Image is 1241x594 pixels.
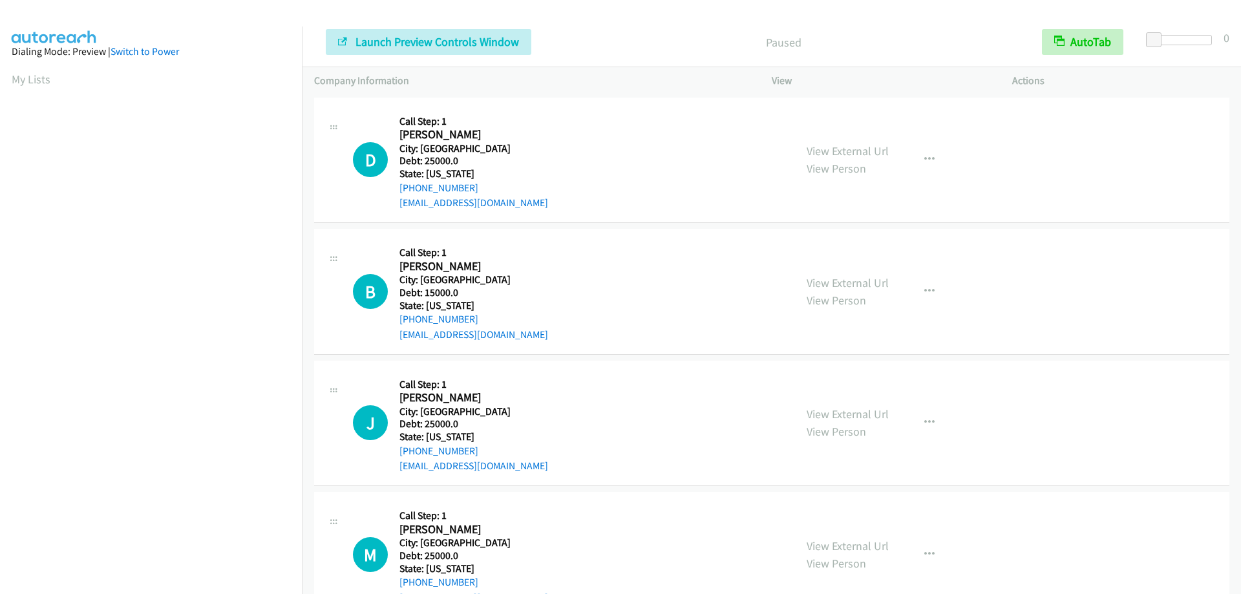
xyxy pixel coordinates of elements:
a: [EMAIL_ADDRESS][DOMAIN_NAME] [399,328,548,341]
div: Dialing Mode: Preview | [12,44,291,59]
a: My Lists [12,72,50,87]
h1: B [353,274,388,309]
h2: [PERSON_NAME] [399,127,532,142]
h5: State: [US_STATE] [399,562,548,575]
button: Launch Preview Controls Window [326,29,531,55]
div: Delay between calls (in seconds) [1152,35,1212,45]
p: View [772,73,989,89]
h5: State: [US_STATE] [399,430,548,443]
h1: M [353,537,388,572]
a: [PHONE_NUMBER] [399,313,478,325]
a: [EMAIL_ADDRESS][DOMAIN_NAME] [399,460,548,472]
span: Launch Preview Controls Window [355,34,519,49]
a: View External Url [807,275,889,290]
h5: City: [GEOGRAPHIC_DATA] [399,536,548,549]
h2: [PERSON_NAME] [399,522,532,537]
a: View Person [807,161,866,176]
h1: D [353,142,388,177]
a: View External Url [807,538,889,553]
h1: J [353,405,388,440]
h5: Debt: 25000.0 [399,549,548,562]
div: The call is yet to be attempted [353,142,388,177]
h5: Debt: 15000.0 [399,286,548,299]
div: 0 [1224,29,1229,47]
h5: Call Step: 1 [399,378,548,391]
a: View Person [807,424,866,439]
div: The call is yet to be attempted [353,405,388,440]
div: The call is yet to be attempted [353,537,388,572]
h5: Debt: 25000.0 [399,154,548,167]
h5: Call Step: 1 [399,115,548,128]
h2: [PERSON_NAME] [399,390,532,405]
h5: State: [US_STATE] [399,299,548,312]
h5: Call Step: 1 [399,509,548,522]
p: Actions [1012,73,1229,89]
h5: City: [GEOGRAPHIC_DATA] [399,142,548,155]
a: [PHONE_NUMBER] [399,445,478,457]
h5: Call Step: 1 [399,246,548,259]
a: View Person [807,556,866,571]
p: Paused [549,34,1019,51]
a: View Person [807,293,866,308]
a: Switch to Power [111,45,179,58]
a: [PHONE_NUMBER] [399,576,478,588]
h5: City: [GEOGRAPHIC_DATA] [399,405,548,418]
div: The call is yet to be attempted [353,274,388,309]
p: Company Information [314,73,748,89]
button: AutoTab [1042,29,1123,55]
a: View External Url [807,407,889,421]
h5: State: [US_STATE] [399,167,548,180]
h5: City: [GEOGRAPHIC_DATA] [399,273,548,286]
h5: Debt: 25000.0 [399,418,548,430]
h2: [PERSON_NAME] [399,259,532,274]
a: [PHONE_NUMBER] [399,182,478,194]
a: [EMAIL_ADDRESS][DOMAIN_NAME] [399,196,548,209]
a: View External Url [807,143,889,158]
